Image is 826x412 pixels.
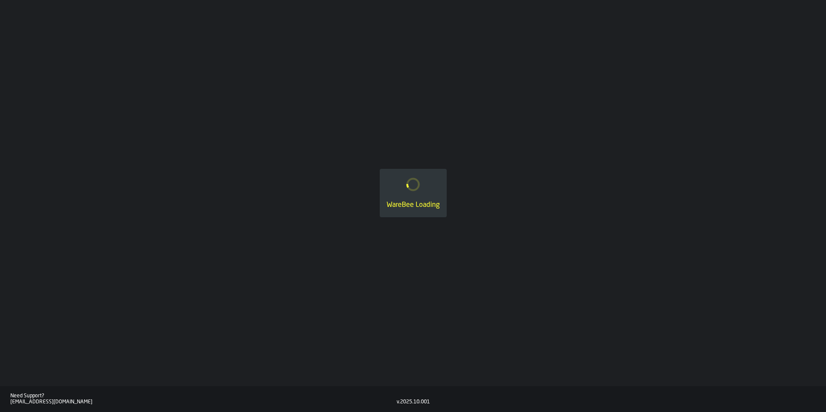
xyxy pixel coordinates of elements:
a: Need Support?[EMAIL_ADDRESS][DOMAIN_NAME] [10,393,397,405]
div: 2025.10.001 [400,399,430,405]
div: [EMAIL_ADDRESS][DOMAIN_NAME] [10,399,397,405]
div: v. [397,399,400,405]
div: WareBee Loading [387,200,440,210]
div: Need Support? [10,393,397,399]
